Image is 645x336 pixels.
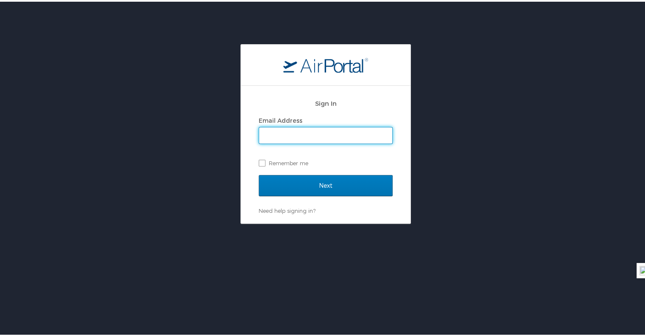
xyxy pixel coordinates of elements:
[259,97,393,107] h2: Sign In
[259,206,316,212] a: Need help signing in?
[259,155,393,168] label: Remember me
[259,115,302,122] label: Email Address
[283,56,368,71] img: logo
[259,173,393,195] input: Next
